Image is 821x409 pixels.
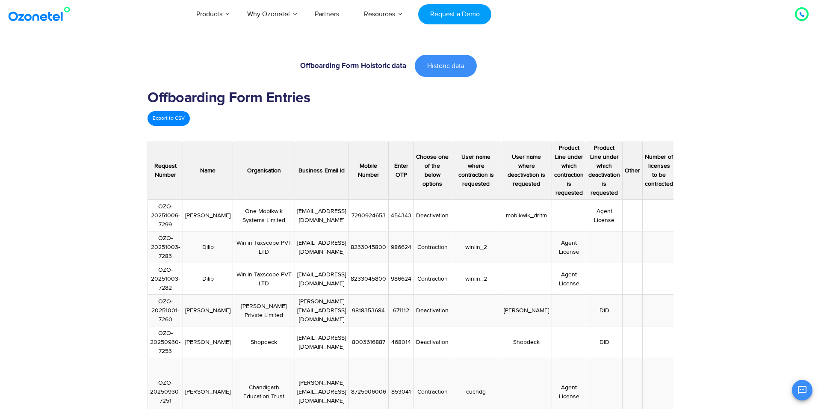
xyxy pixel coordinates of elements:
td: One Mobikwik Systems Limited [233,200,295,231]
td: OZO-20251001-7260 [148,295,183,326]
td: 468014 [389,326,414,358]
th: Mobile Number [348,141,389,200]
th: Name [183,141,233,200]
th: Product Line under which deactivation is requested [586,141,623,200]
th: User name where deactivation is requested [501,141,552,200]
h6: Offboarding Form Hoistoric data [152,62,406,70]
td: OZO-20250930-7253 [148,326,183,358]
a: Export to CSV [148,111,190,126]
td: 9818353684 [348,295,389,326]
td: Shopdeck [233,326,295,358]
th: Number of licenses to be contracted [643,141,676,200]
th: Business Email id [295,141,348,200]
td: Contraction [414,263,451,295]
td: 986624 [389,263,414,295]
td: [EMAIL_ADDRESS][DOMAIN_NAME] [295,200,348,231]
th: Other [623,141,643,200]
td: Agent License [552,263,586,295]
th: Choose one of the below options [414,141,451,200]
td: Dilip [183,231,233,263]
td: winiin_2 [451,263,501,295]
td: 986624 [389,231,414,263]
td: Winiin Taxscope PVT LTD [233,231,295,263]
td: [EMAIL_ADDRESS][DOMAIN_NAME] [295,263,348,295]
a: Request a Demo [418,4,491,24]
td: [EMAIL_ADDRESS][DOMAIN_NAME] [295,231,348,263]
td: [PERSON_NAME] [501,295,552,326]
td: [PERSON_NAME] [183,295,233,326]
td: 671112 [389,295,414,326]
button: Open chat [792,380,812,400]
td: 454343 [389,200,414,231]
a: Historic data [415,55,477,77]
td: 8003616887 [348,326,389,358]
td: Agent License [552,231,586,263]
td: mobikwik_dritm [501,200,552,231]
td: Shopdeck [501,326,552,358]
td: Contraction [414,231,451,263]
td: DID [586,295,623,326]
td: Deactivation [414,295,451,326]
td: [PERSON_NAME] Private Limited [233,295,295,326]
td: Deactivation [414,326,451,358]
td: Winiin Taxscope PVT LTD [233,263,295,295]
h2: Offboarding Form Entries [148,90,673,107]
td: [PERSON_NAME] [183,326,233,358]
th: Request Number [148,141,183,200]
td: 8233045800 [348,231,389,263]
td: DID [586,326,623,358]
th: Product Line under which contraction is requested [552,141,586,200]
td: Deactivation [414,200,451,231]
th: Organisation [233,141,295,200]
td: 8233045800 [348,263,389,295]
td: OZO-20251003-7282 [148,263,183,295]
td: [PERSON_NAME] [183,200,233,231]
span: Historic data [427,62,464,69]
td: 7290924653 [348,200,389,231]
td: OZO-20251003-7283 [148,231,183,263]
td: [EMAIL_ADDRESS][DOMAIN_NAME] [295,326,348,358]
td: [PERSON_NAME][EMAIL_ADDRESS][DOMAIN_NAME] [295,295,348,326]
td: Dilip [183,263,233,295]
th: User name where contraction is requested [451,141,501,200]
th: Enter OTP [389,141,414,200]
td: OZO-20251006-7299 [148,200,183,231]
td: winiin_2 [451,231,501,263]
td: Agent License [586,200,623,231]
